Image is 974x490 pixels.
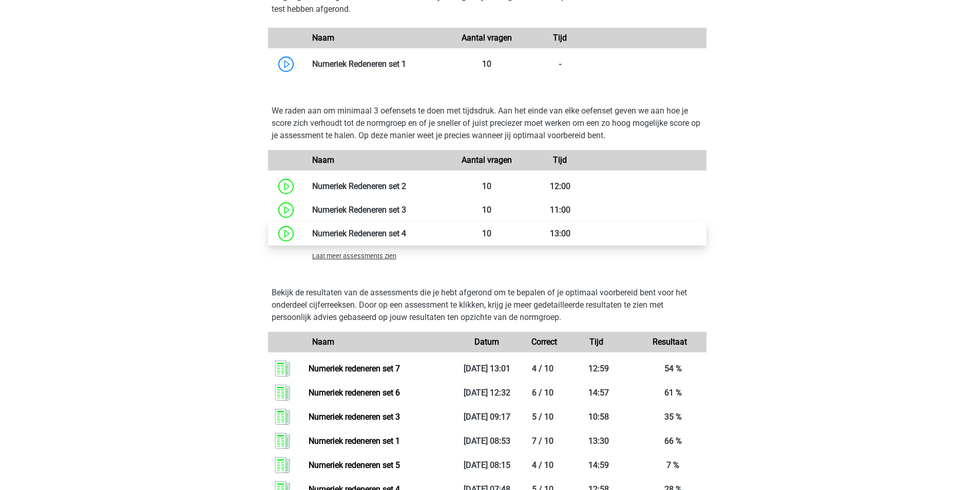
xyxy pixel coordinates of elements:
[272,287,703,324] p: Bekijk de resultaten van de assessments die je hebt afgerond om te bepalen of je optimaal voorber...
[309,412,400,422] a: Numeriek redeneren set 3
[272,105,703,142] p: We raden aan om minimaal 3 oefensets te doen met tijdsdruk. Aan het einde van elke oefenset geven...
[309,388,400,398] a: Numeriek redeneren set 6
[304,336,451,348] div: Naam
[524,336,560,348] div: Correct
[309,364,400,373] a: Numeriek redeneren set 7
[524,32,597,44] div: Tijd
[312,252,396,260] span: Laat meer assessments zien
[560,336,633,348] div: Tijd
[309,460,400,470] a: Numeriek redeneren set 5
[304,154,451,166] div: Naam
[304,180,451,193] div: Numeriek Redeneren set 2
[304,58,451,70] div: Numeriek Redeneren set 1
[304,204,451,216] div: Numeriek Redeneren set 3
[304,228,451,240] div: Numeriek Redeneren set 4
[450,154,523,166] div: Aantal vragen
[633,336,706,348] div: Resultaat
[524,154,597,166] div: Tijd
[450,336,523,348] div: Datum
[450,32,523,44] div: Aantal vragen
[304,32,451,44] div: Naam
[309,436,400,446] a: Numeriek redeneren set 1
